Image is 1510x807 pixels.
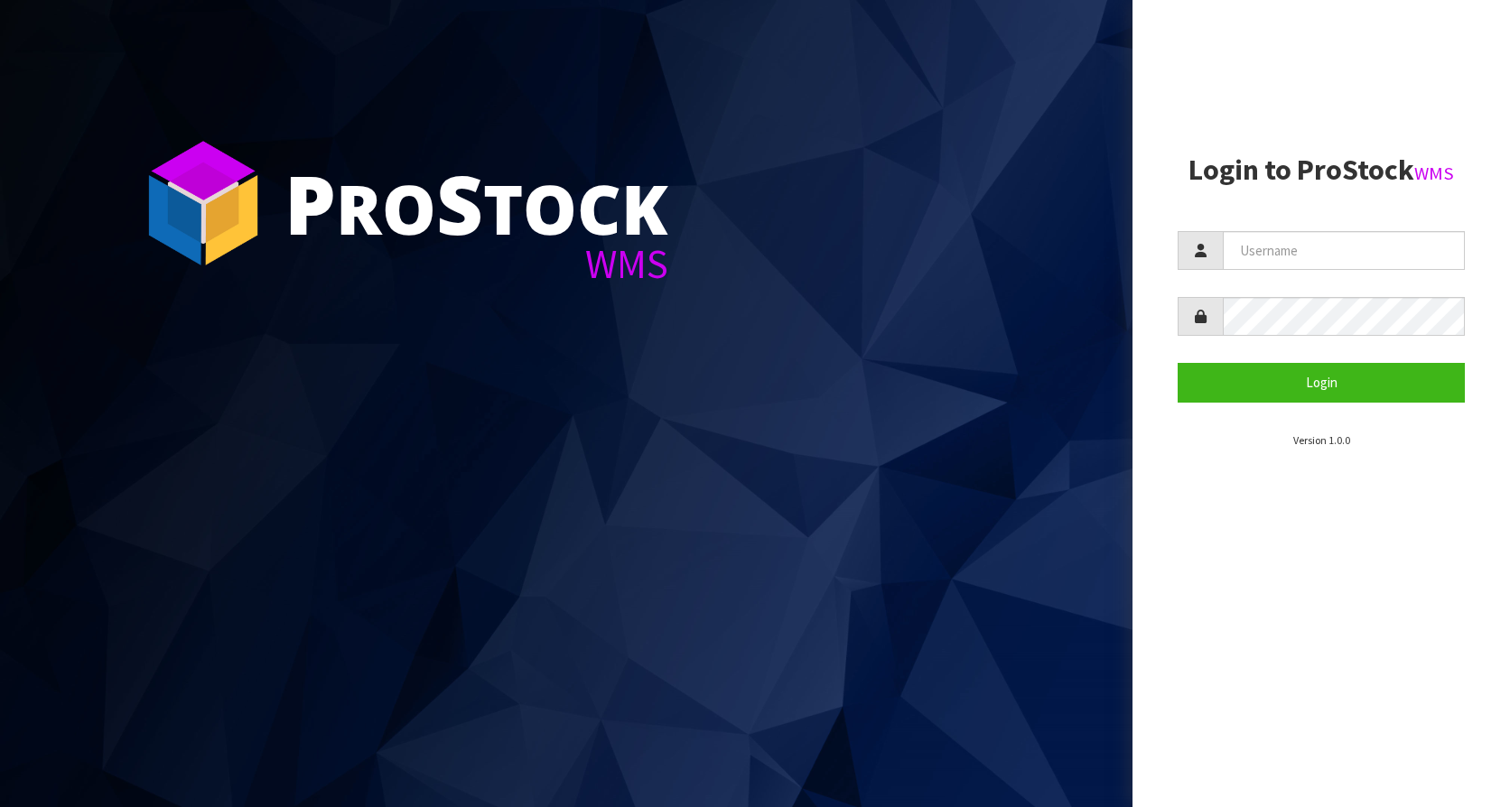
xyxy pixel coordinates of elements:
span: S [436,148,483,258]
button: Login [1178,363,1465,402]
img: ProStock Cube [135,135,271,271]
small: Version 1.0.0 [1293,433,1350,447]
h2: Login to ProStock [1178,154,1465,186]
span: P [284,148,336,258]
div: ro tock [284,162,668,244]
div: WMS [284,244,668,284]
input: Username [1223,231,1465,270]
small: WMS [1414,162,1454,185]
